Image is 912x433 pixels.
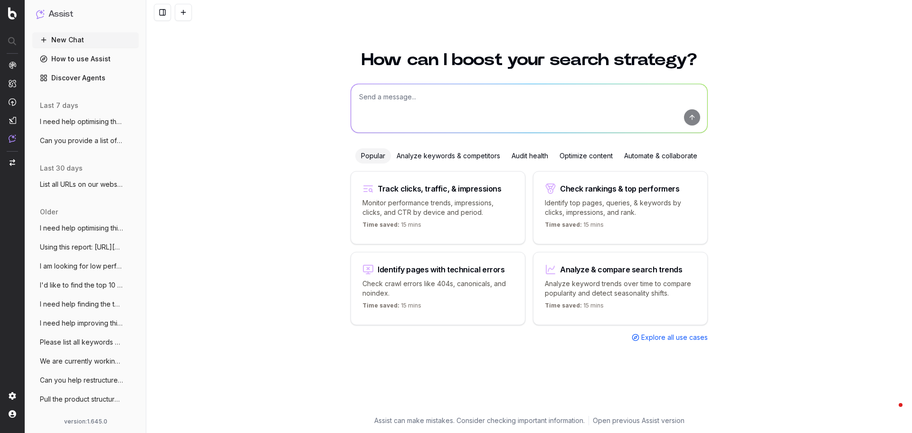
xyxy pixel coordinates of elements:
p: 15 mins [362,221,421,232]
img: Assist [36,10,45,19]
span: Pull the product structured data for thi [40,395,123,404]
p: 15 mins [545,221,604,232]
span: I need help improving this page https:// [40,318,123,328]
p: Monitor performance trends, impressions, clicks, and CTR by device and period. [362,198,513,217]
span: last 30 days [40,164,83,173]
p: 15 mins [545,302,604,313]
img: Assist [9,135,16,143]
div: Analyze keywords & competitors [391,148,506,164]
span: Time saved: [545,302,582,309]
button: I need help optimising this page: https: [32,221,139,236]
div: Check rankings & top performers [560,185,680,192]
span: I am looking for low performing PDPs on [40,261,123,271]
button: I need help optimising the content for t [32,114,139,129]
a: Discover Agents [32,70,139,86]
button: Please list all keywords our website is [32,335,139,350]
img: Botify logo [8,7,17,19]
button: List all URLs on our website that are re [32,177,139,192]
button: I need help improving this page https:// [32,316,139,331]
button: I'd like to find the top 10 PDPs we have [32,278,139,293]
a: Open previous Assist version [593,416,684,425]
span: Can you help restructure this category p [40,375,123,385]
div: Popular [355,148,391,164]
button: Using this report: [URL][DOMAIN_NAME] [32,240,139,255]
span: Analyze this page and provide recommenda [40,414,123,423]
span: I need help optimising this page: https: [40,223,123,233]
span: I need help finding the top 10 PDPs on m [40,299,123,309]
span: Time saved: [545,221,582,228]
div: Identify pages with technical errors [378,266,505,273]
button: Analyze this page and provide recommenda [32,411,139,426]
button: Can you provide a list of the top 10 PDP [32,133,139,148]
span: I need help optimising the content for t [40,117,123,126]
img: Intelligence [9,79,16,87]
img: Analytics [9,61,16,69]
span: Please list all keywords our website is [40,337,123,347]
span: Using this report: [URL][DOMAIN_NAME] [40,242,123,252]
h1: Assist [48,8,73,21]
button: I am looking for low performing PDPs on [32,259,139,274]
div: Audit health [506,148,554,164]
button: Can you help restructure this category p [32,373,139,388]
a: Explore all use cases [632,333,708,342]
div: Track clicks, traffic, & impressions [378,185,502,192]
button: Pull the product structured data for thi [32,392,139,407]
img: Switch project [9,159,15,166]
p: Identify top pages, queries, & keywords by clicks, impressions, and rank. [545,198,696,217]
span: last 7 days [40,101,78,110]
h1: How can I boost your search strategy? [351,51,708,68]
img: Setting [9,392,16,400]
span: We are currently working on optimising s [40,356,123,366]
button: Assist [36,8,135,21]
a: How to use Assist [32,51,139,67]
button: New Chat [32,32,139,48]
p: 15 mins [362,302,421,313]
button: We are currently working on optimising s [32,354,139,369]
img: My account [9,410,16,418]
p: Analyze keyword trends over time to compare popularity and detect seasonality shifts. [545,279,696,298]
span: Time saved: [362,302,399,309]
div: Analyze & compare search trends [560,266,683,273]
span: Can you provide a list of the top 10 PDP [40,136,123,145]
div: version: 1.645.0 [36,418,135,425]
p: Assist can make mistakes. Consider checking important information. [374,416,585,425]
span: List all URLs on our website that are re [40,180,123,189]
div: Automate & collaborate [618,148,703,164]
button: I need help finding the top 10 PDPs on m [32,297,139,312]
div: Optimize content [554,148,618,164]
span: Time saved: [362,221,399,228]
span: I'd like to find the top 10 PDPs we have [40,280,123,290]
iframe: Intercom live chat [880,401,902,423]
img: Activation [9,98,16,106]
p: Check crawl errors like 404s, canonicals, and noindex. [362,279,513,298]
img: Studio [9,116,16,124]
span: Explore all use cases [641,333,708,342]
span: older [40,207,58,217]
